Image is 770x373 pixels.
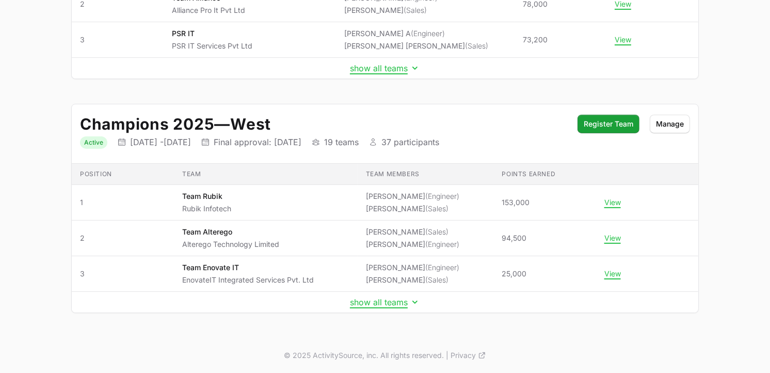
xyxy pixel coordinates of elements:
p: 37 participants [381,137,439,147]
span: | [446,350,448,361]
button: View [604,234,621,243]
li: [PERSON_NAME] [366,204,459,214]
p: Team Enovate IT [182,262,314,273]
h2: Champions 2025 West [80,115,567,133]
li: [PERSON_NAME] A [345,28,489,39]
p: Rubik Infotech [182,204,231,214]
div: Initiative details [71,104,699,313]
span: Manage [656,118,684,130]
span: 73,200 [523,35,548,45]
span: (Sales) [425,275,448,284]
p: [DATE] - [DATE] [130,137,191,147]
span: — [215,115,231,133]
p: Team Alterego [182,227,279,237]
span: 25,000 [502,269,527,279]
li: [PERSON_NAME] [366,191,459,201]
span: 153,000 [502,197,530,208]
li: [PERSON_NAME] [366,262,459,273]
span: Register Team [584,118,633,130]
li: [PERSON_NAME] [366,239,459,250]
th: Team [174,164,358,185]
span: 2 [80,233,166,243]
button: View [604,198,621,207]
th: Points earned [494,164,596,185]
p: Team Rubik [182,191,231,201]
p: Alterego Technology Limited [182,239,279,250]
span: (Engineer) [425,240,459,248]
span: 3 [80,269,166,279]
p: EnovateIT Integrated Services Pvt. Ltd [182,275,314,285]
li: [PERSON_NAME] [366,227,459,237]
p: Final approval: [DATE] [214,137,301,147]
p: Alliance Pro It Pvt Ltd [172,5,245,15]
p: PSR IT Services Pvt Ltd [172,41,252,51]
button: View [615,35,631,44]
span: (Sales) [425,204,448,213]
span: (Engineer) [425,192,459,200]
button: show all teams [350,297,420,307]
button: Manage [650,115,690,133]
span: (Engineer) [425,263,459,272]
button: show all teams [350,63,420,73]
th: Position [72,164,174,185]
li: [PERSON_NAME] [PERSON_NAME] [345,41,489,51]
span: (Engineer) [411,29,445,38]
a: Privacy [451,350,486,361]
span: (Sales) [425,227,448,236]
span: 1 [80,197,166,208]
span: (Sales) [466,41,489,50]
span: 94,500 [502,233,527,243]
p: PSR IT [172,28,252,39]
button: Register Team [577,115,639,133]
p: © 2025 ActivitySource, inc. All rights reserved. [284,350,444,361]
span: 3 [80,35,155,45]
li: [PERSON_NAME] [366,275,459,285]
li: [PERSON_NAME] [345,5,438,15]
p: 19 teams [324,137,359,147]
button: View [604,269,621,278]
th: Team members [358,164,494,185]
span: (Sales) [404,6,427,14]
